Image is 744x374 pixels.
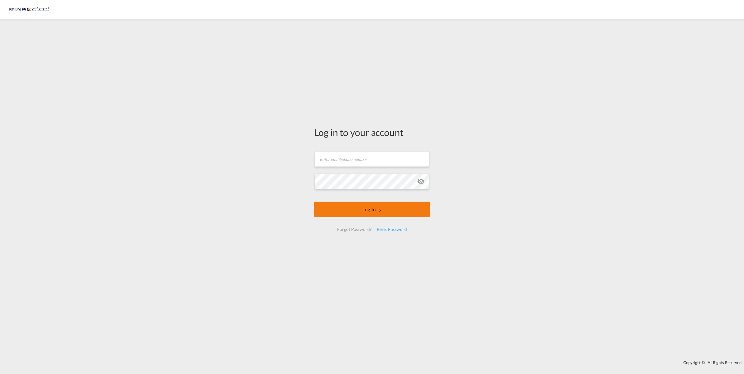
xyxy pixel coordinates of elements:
[9,2,51,16] img: c67187802a5a11ec94275b5db69a26e6.png
[314,202,430,217] button: LOGIN
[417,178,425,185] md-icon: icon-eye-off
[335,224,374,235] div: Forgot Password?
[315,151,429,167] input: Enter email/phone number
[374,224,409,235] div: Reset Password
[314,126,430,139] div: Log in to your account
